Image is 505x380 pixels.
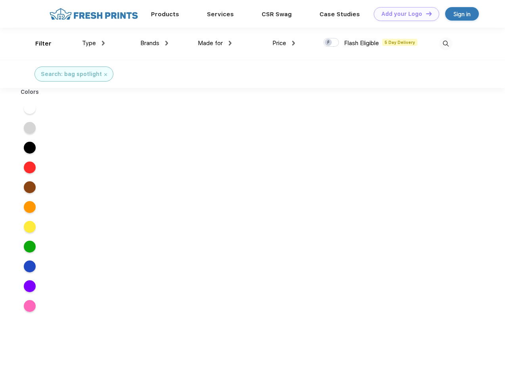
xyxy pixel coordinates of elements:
[104,73,107,76] img: filter_cancel.svg
[453,9,471,19] div: Sign in
[35,39,52,48] div: Filter
[344,40,379,47] span: Flash Eligible
[292,41,295,46] img: dropdown.png
[165,41,168,46] img: dropdown.png
[151,11,179,18] a: Products
[229,41,231,46] img: dropdown.png
[41,70,102,78] div: Search: bag spotlight
[102,41,105,46] img: dropdown.png
[445,7,479,21] a: Sign in
[140,40,159,47] span: Brands
[15,88,45,96] div: Colors
[47,7,140,21] img: fo%20logo%202.webp
[382,39,417,46] span: 5 Day Delivery
[198,40,223,47] span: Made for
[272,40,286,47] span: Price
[439,37,452,50] img: desktop_search.svg
[426,11,432,16] img: DT
[82,40,96,47] span: Type
[381,11,422,17] div: Add your Logo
